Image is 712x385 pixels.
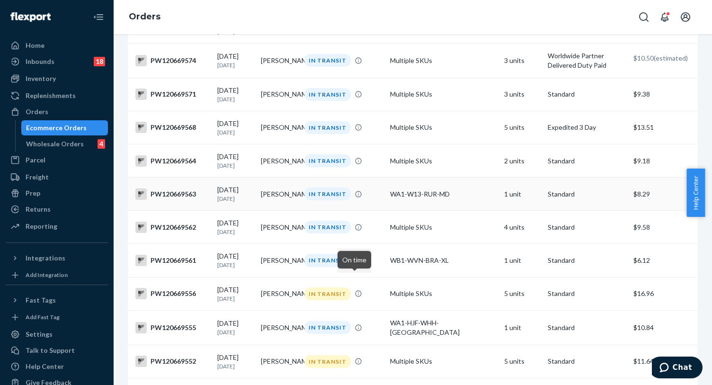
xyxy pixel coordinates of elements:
[386,144,500,178] td: Multiple SKUs
[217,161,253,170] p: [DATE]
[217,295,253,303] p: [DATE]
[654,54,688,62] span: (estimated)
[6,312,108,323] a: Add Fast Tag
[26,139,84,149] div: Wholesale Orders
[6,104,108,119] a: Orders
[217,353,253,370] div: [DATE]
[257,111,301,144] td: [PERSON_NAME]
[390,318,497,337] div: WA1-HJF-WHH-[GEOGRAPHIC_DATA]
[655,8,674,27] button: Open notifications
[548,189,626,199] p: Standard
[6,343,108,358] button: Talk to Support
[386,111,500,144] td: Multiple SKUs
[6,219,108,234] a: Reporting
[6,269,108,281] a: Add Integration
[135,222,210,233] div: PW120669562
[26,107,48,116] div: Orders
[630,178,698,211] td: $8.29
[26,155,45,165] div: Parcel
[390,189,497,199] div: WA1-W13-RUR-MD
[386,345,500,378] td: Multiple SKUs
[89,8,108,27] button: Close Navigation
[676,8,695,27] button: Open account menu
[26,91,76,100] div: Replenishments
[548,123,626,132] p: Expedited 3 Day
[500,310,544,345] td: 1 unit
[630,277,698,310] td: $16.96
[630,78,698,111] td: $9.38
[342,255,366,265] p: On time
[217,328,253,336] p: [DATE]
[217,52,253,69] div: [DATE]
[500,78,544,111] td: 3 units
[217,285,253,303] div: [DATE]
[26,362,64,371] div: Help Center
[6,359,108,374] a: Help Center
[386,43,500,78] td: Multiple SKUs
[257,244,301,277] td: [PERSON_NAME]
[500,244,544,277] td: 1 unit
[652,357,703,380] iframe: Opens a widget where you can chat to one of our agents
[630,345,698,378] td: $11.64
[386,211,500,244] td: Multiple SKUs
[26,222,57,231] div: Reporting
[6,54,108,69] a: Inbounds18
[257,345,301,378] td: [PERSON_NAME]
[129,11,160,22] a: Orders
[135,55,210,66] div: PW120669574
[217,95,253,103] p: [DATE]
[217,185,253,203] div: [DATE]
[217,152,253,170] div: [DATE]
[304,188,351,200] div: IN TRANSIT
[21,120,108,135] a: Ecommerce Orders
[26,330,53,339] div: Settings
[6,293,108,308] button: Fast Tags
[304,121,351,134] div: IN TRANSIT
[257,211,301,244] td: [PERSON_NAME]
[257,144,301,178] td: [PERSON_NAME]
[257,43,301,78] td: [PERSON_NAME]
[500,43,544,78] td: 3 units
[630,211,698,244] td: $9.58
[217,61,253,69] p: [DATE]
[135,122,210,133] div: PW120669568
[6,152,108,168] a: Parcel
[548,90,626,99] p: Standard
[257,78,301,111] td: [PERSON_NAME]
[26,41,44,50] div: Home
[304,355,351,368] div: IN TRANSIT
[386,277,500,310] td: Multiple SKUs
[135,155,210,167] div: PW120669564
[135,322,210,333] div: PW120669555
[500,144,544,178] td: 2 units
[633,54,690,63] p: $10.50
[304,221,351,233] div: IN TRANSIT
[6,38,108,53] a: Home
[548,256,626,265] p: Standard
[6,251,108,266] button: Integrations
[26,346,75,355] div: Talk to Support
[217,261,253,269] p: [DATE]
[548,223,626,232] p: Standard
[630,144,698,178] td: $9.18
[26,188,40,198] div: Prep
[217,218,253,236] div: [DATE]
[135,188,210,200] div: PW120669563
[135,356,210,367] div: PW120669552
[548,357,626,366] p: Standard
[6,170,108,185] a: Freight
[686,169,705,217] button: Help Center
[26,74,56,83] div: Inventory
[6,186,108,201] a: Prep
[217,128,253,136] p: [DATE]
[548,156,626,166] p: Standard
[630,244,698,277] td: $6.12
[304,254,351,267] div: IN TRANSIT
[26,295,56,305] div: Fast Tags
[135,89,210,100] div: PW120669571
[548,51,626,70] p: Worldwide Partner Delivered Duty Paid
[121,3,168,31] ol: breadcrumbs
[6,202,108,217] a: Returns
[26,172,49,182] div: Freight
